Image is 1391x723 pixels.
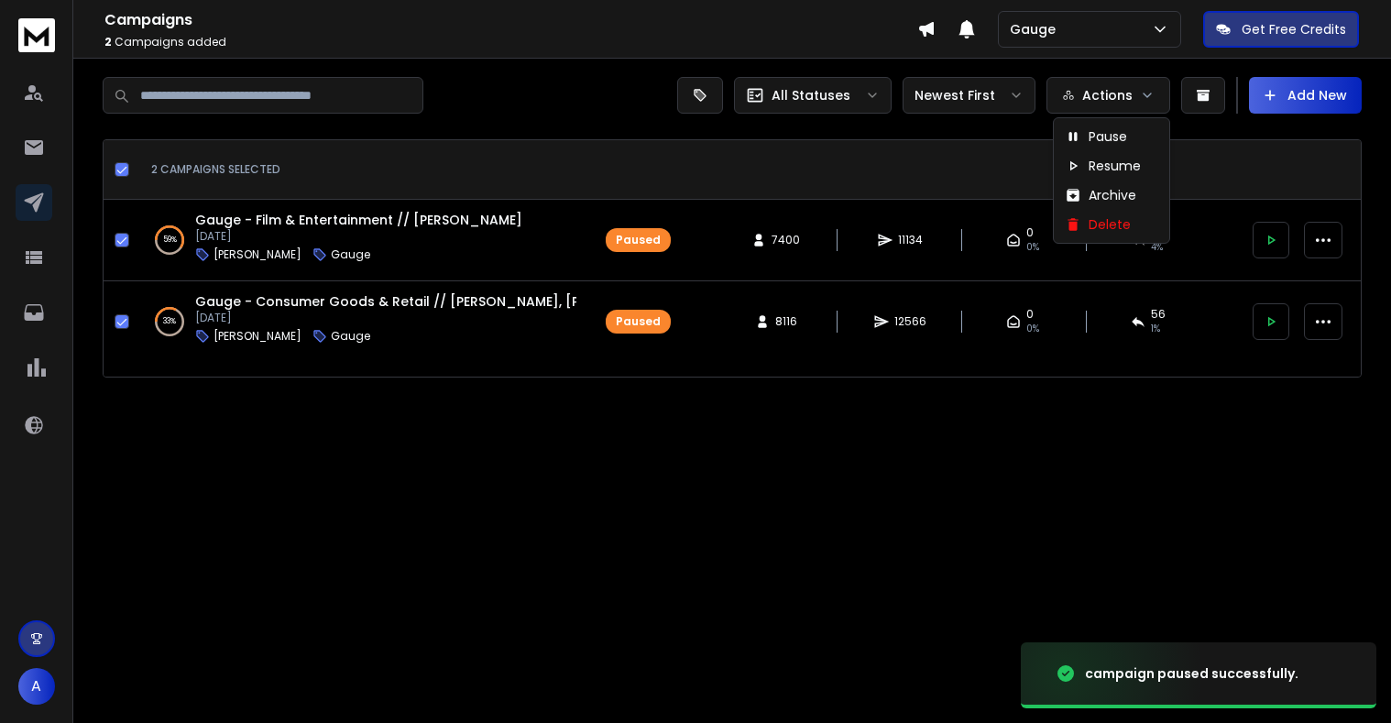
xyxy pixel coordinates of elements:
p: All Statuses [772,86,850,104]
button: Newest First [903,77,1035,114]
p: 59 % [163,231,177,249]
button: Add New [1249,77,1362,114]
h1: Campaigns [104,9,917,31]
span: 7400 [772,233,800,247]
span: 11134 [898,233,923,247]
span: A [18,668,55,705]
span: 0% [1026,240,1039,255]
p: [DATE] [195,229,522,244]
p: Resume [1089,157,1141,175]
p: Pause [1089,127,1127,146]
span: 0 [1026,225,1034,240]
p: Gauge [331,247,370,262]
th: 2 campaigns selected [137,140,595,200]
span: 8116 [775,314,797,329]
p: 33 % [163,312,176,331]
p: Archive [1089,186,1136,204]
p: Gauge [1010,20,1063,38]
p: [DATE] [195,311,576,325]
p: Campaigns added [104,35,917,49]
span: 1 % [1151,322,1160,336]
p: [PERSON_NAME] [214,329,301,344]
span: Gauge - Consumer Goods & Retail // [PERSON_NAME], [PERSON_NAME] [195,292,674,311]
span: 12566 [894,314,926,329]
span: 4 % [1151,240,1163,255]
span: 56 [1151,307,1166,322]
span: Gauge - Film & Entertainment // [PERSON_NAME] [195,211,522,229]
div: Paused [616,233,661,247]
div: Paused [616,314,661,329]
div: Actions [1053,117,1170,244]
p: [PERSON_NAME] [214,247,301,262]
p: Delete [1089,215,1131,234]
img: logo [18,18,55,52]
button: Actions [1046,77,1170,114]
span: 0 [1026,307,1034,322]
p: Gauge [331,329,370,344]
span: 0% [1026,322,1039,336]
span: 2 [104,34,112,49]
p: Get Free Credits [1242,20,1346,38]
